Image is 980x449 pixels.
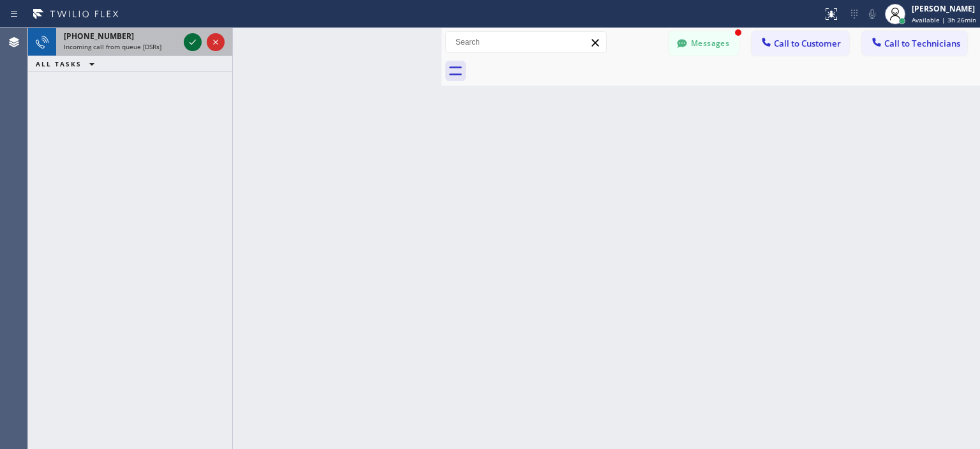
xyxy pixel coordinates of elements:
button: Mute [863,5,881,23]
span: Incoming call from queue [DSRs] [64,42,161,51]
button: ALL TASKS [28,56,107,72]
button: Messages [669,31,739,56]
button: Call to Customer [752,31,849,56]
span: ALL TASKS [36,59,82,68]
span: Call to Customer [774,38,841,49]
div: [PERSON_NAME] [912,3,976,14]
input: Search [446,32,606,52]
span: Call to Technicians [884,38,960,49]
button: Reject [207,33,225,51]
span: [PHONE_NUMBER] [64,31,134,42]
button: Accept [184,33,202,51]
button: Call to Technicians [862,31,967,56]
span: Available | 3h 26min [912,15,976,24]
